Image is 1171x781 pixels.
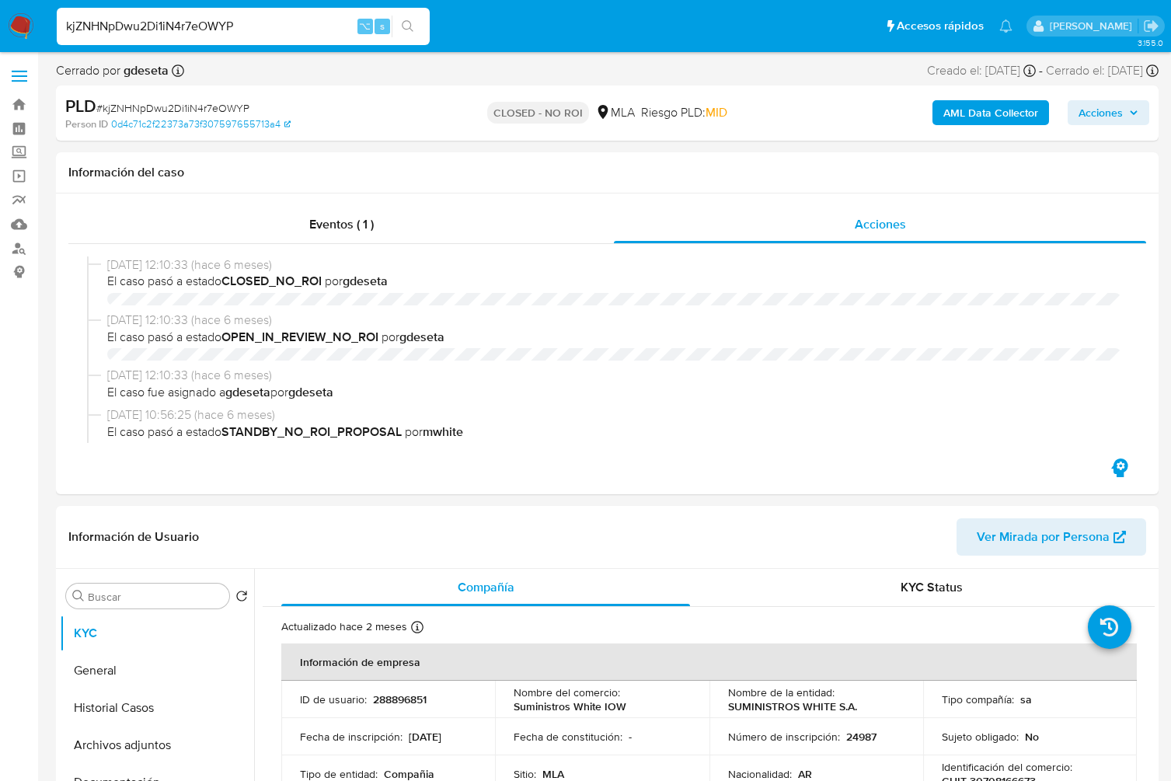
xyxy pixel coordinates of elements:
[380,19,385,33] span: s
[373,692,427,706] p: 288896851
[60,652,254,689] button: General
[384,767,434,781] p: Compañia
[1143,18,1159,34] a: Salir
[728,685,835,699] p: Nombre de la entidad :
[977,518,1110,556] span: Ver Mirada por Persona
[57,16,430,37] input: Buscar usuario o caso...
[281,643,1137,681] th: Información de empresa
[111,117,291,131] a: 0d4c71c2f22373a73f307597655713a4
[855,215,906,233] span: Acciones
[999,19,1012,33] a: Notificaciones
[1025,730,1039,744] p: No
[68,165,1146,180] h1: Información del caso
[901,578,963,596] span: KYC Status
[300,730,403,744] p: Fecha de inscripción :
[107,329,1121,346] span: El caso pasó a estado por
[60,727,254,764] button: Archivos adjuntos
[1050,19,1138,33] p: jessica.fukman@mercadolibre.com
[458,578,514,596] span: Compañía
[88,590,223,604] input: Buscar
[107,312,1121,329] span: [DATE] 12:10:33 (hace 6 meses)
[225,383,270,401] b: gdeseta
[514,699,626,713] p: Suministros White IOW
[942,760,1072,774] p: Identificación del comercio :
[897,18,984,34] span: Accesos rápidos
[60,689,254,727] button: Historial Casos
[65,117,108,131] b: Person ID
[60,615,254,652] button: KYC
[281,619,407,634] p: Actualizado hace 2 meses
[300,767,378,781] p: Tipo de entidad :
[221,423,402,441] b: STANDBY_NO_ROI_PROPOSAL
[942,730,1019,744] p: Sujeto obligado :
[65,93,96,118] b: PLD
[56,62,169,79] span: Cerrado por
[235,590,248,607] button: Volver al orden por defecto
[409,730,441,744] p: [DATE]
[728,730,840,744] p: Número de inscripción :
[399,328,444,346] b: gdeseta
[641,104,727,121] span: Riesgo PLD:
[309,215,374,233] span: Eventos ( 1 )
[927,62,1036,79] div: Creado el: [DATE]
[72,590,85,602] button: Buscar
[1020,692,1032,706] p: sa
[288,383,333,401] b: gdeseta
[343,272,388,290] b: gdeseta
[728,767,792,781] p: Nacionalidad :
[1039,62,1043,79] span: -
[1046,62,1159,79] div: Cerrado el: [DATE]
[706,103,727,121] span: MID
[514,685,620,699] p: Nombre del comercio :
[68,529,199,545] h1: Información de Usuario
[221,272,322,290] b: CLOSED_NO_ROI
[107,384,1121,401] span: El caso fue asignado a por
[1079,100,1123,125] span: Acciones
[629,730,632,744] p: -
[542,767,564,781] p: MLA
[107,424,1121,441] span: El caso pasó a estado por
[359,19,371,33] span: ⌥
[728,699,857,713] p: SUMINISTROS WHITE S.A.
[846,730,877,744] p: 24987
[1068,100,1149,125] button: Acciones
[107,367,1121,384] span: [DATE] 12:10:33 (hace 6 meses)
[107,273,1121,290] span: El caso pasó a estado por
[514,730,622,744] p: Fecha de constitución :
[932,100,1049,125] button: AML Data Collector
[957,518,1146,556] button: Ver Mirada por Persona
[96,100,249,116] span: # kjZNHNpDwu2Di1iN4r7eOWYP
[107,256,1121,274] span: [DATE] 12:10:33 (hace 6 meses)
[595,104,635,121] div: MLA
[423,423,463,441] b: mwhite
[392,16,423,37] button: search-icon
[120,61,169,79] b: gdeseta
[221,328,378,346] b: OPEN_IN_REVIEW_NO_ROI
[300,692,367,706] p: ID de usuario :
[487,102,589,124] p: CLOSED - NO ROI
[943,100,1038,125] b: AML Data Collector
[107,406,1121,424] span: [DATE] 10:56:25 (hace 6 meses)
[514,767,536,781] p: Sitio :
[798,767,812,781] p: AR
[942,692,1014,706] p: Tipo compañía :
